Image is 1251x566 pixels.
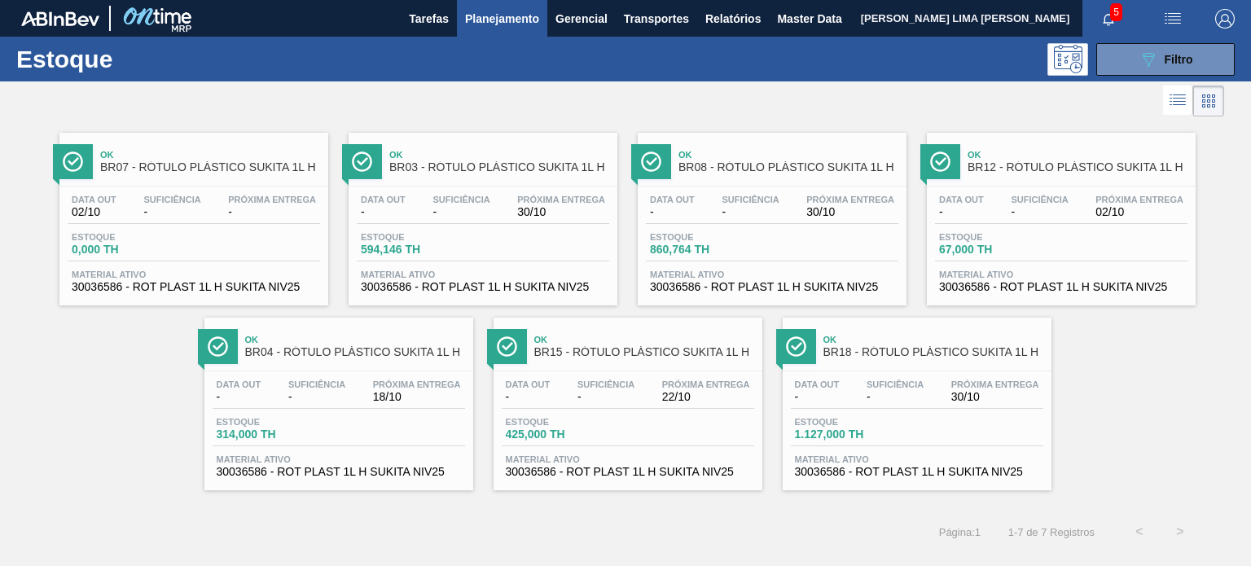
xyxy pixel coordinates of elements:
span: Estoque [939,232,1053,242]
img: Ícone [497,336,517,357]
span: Ok [678,150,898,160]
span: - [795,391,840,403]
span: Ok [534,335,754,344]
span: Estoque [72,232,186,242]
span: 30/10 [951,391,1039,403]
span: Suficiência [722,195,779,204]
a: ÍconeOkBR03 - RÓTULO PLÁSTICO SUKITA 1L HData out-Suficiência-Próxima Entrega30/10Estoque594,146 ... [336,121,625,305]
img: Ícone [641,151,661,172]
span: 67,000 TH [939,244,1053,256]
span: 30036586 - ROT PLAST 1L H SUKITA NIV25 [217,466,461,478]
span: Data out [650,195,695,204]
img: Ícone [63,151,83,172]
img: TNhmsLtSVTkK8tSr43FrP2fwEKptu5GPRR3wAAAABJRU5ErkJggg== [21,11,99,26]
span: Estoque [506,417,620,427]
span: 30/10 [806,206,894,218]
span: Suficiência [288,380,345,389]
span: - [1011,206,1068,218]
span: Próxima Entrega [1095,195,1183,204]
span: - [650,206,695,218]
span: BR12 - RÓTULO PLÁSTICO SUKITA 1L H [968,161,1187,173]
span: - [288,391,345,403]
button: > [1160,511,1201,552]
span: Página : 1 [939,526,981,538]
span: Material ativo [361,270,605,279]
span: Relatórios [705,9,761,29]
span: - [867,391,924,403]
span: - [143,206,200,218]
span: Suficiência [577,380,634,389]
span: Estoque [217,417,331,427]
span: Material ativo [795,454,1039,464]
span: Data out [506,380,551,389]
span: BR18 - RÓTULO PLÁSTICO SUKITA 1L H [823,346,1043,358]
span: BR03 - RÓTULO PLÁSTICO SUKITA 1L H [389,161,609,173]
span: Suficiência [143,195,200,204]
span: Próxima Entrega [662,380,750,389]
span: 594,146 TH [361,244,475,256]
img: Ícone [208,336,228,357]
span: - [939,206,984,218]
span: 30036586 - ROT PLAST 1L H SUKITA NIV25 [72,281,316,293]
div: Pogramando: nenhum usuário selecionado [1047,43,1088,76]
span: Próxima Entrega [951,380,1039,389]
span: 22/10 [662,391,750,403]
span: Estoque [361,232,475,242]
button: < [1119,511,1160,552]
a: ÍconeOkBR07 - RÓTULO PLÁSTICO SUKITA 1L HData out02/10Suficiência-Próxima Entrega-Estoque0,000 TH... [47,121,336,305]
span: - [722,206,779,218]
span: - [228,206,316,218]
span: 0,000 TH [72,244,186,256]
span: Ok [823,335,1043,344]
span: 30036586 - ROT PLAST 1L H SUKITA NIV25 [506,466,750,478]
span: - [217,391,261,403]
span: Suficiência [1011,195,1068,204]
span: 1.127,000 TH [795,428,909,441]
img: Ícone [352,151,372,172]
span: Ok [245,335,465,344]
span: Material ativo [650,270,894,279]
span: Próxima Entrega [228,195,316,204]
a: ÍconeOkBR12 - RÓTULO PLÁSTICO SUKITA 1L HData out-Suficiência-Próxima Entrega02/10Estoque67,000 T... [915,121,1204,305]
span: 860,764 TH [650,244,764,256]
span: 02/10 [72,206,116,218]
span: Material ativo [939,270,1183,279]
span: 30036586 - ROT PLAST 1L H SUKITA NIV25 [361,281,605,293]
span: BR15 - RÓTULO PLÁSTICO SUKITA 1L H [534,346,754,358]
span: Ok [389,150,609,160]
img: userActions [1163,9,1183,29]
button: Notificações [1082,7,1135,30]
span: 30036586 - ROT PLAST 1L H SUKITA NIV25 [650,281,894,293]
span: Transportes [624,9,689,29]
span: 30036586 - ROT PLAST 1L H SUKITA NIV25 [795,466,1039,478]
span: - [361,206,406,218]
span: Ok [968,150,1187,160]
span: 425,000 TH [506,428,620,441]
span: 5 [1110,3,1122,21]
span: BR07 - RÓTULO PLÁSTICO SUKITA 1L H [100,161,320,173]
span: BR08 - RÓTULO PLÁSTICO SUKITA 1L H [678,161,898,173]
span: - [506,391,551,403]
span: Data out [361,195,406,204]
span: 18/10 [373,391,461,403]
span: Data out [939,195,984,204]
span: BR04 - RÓTULO PLÁSTICO SUKITA 1L H [245,346,465,358]
span: Gerencial [555,9,608,29]
a: ÍconeOkBR04 - RÓTULO PLÁSTICO SUKITA 1L HData out-Suficiência-Próxima Entrega18/10Estoque314,000 ... [192,305,481,490]
span: Próxima Entrega [517,195,605,204]
h1: Estoque [16,50,250,68]
a: ÍconeOkBR08 - RÓTULO PLÁSTICO SUKITA 1L HData out-Suficiência-Próxima Entrega30/10Estoque860,764 ... [625,121,915,305]
a: ÍconeOkBR18 - RÓTULO PLÁSTICO SUKITA 1L HData out-Suficiência-Próxima Entrega30/10Estoque1.127,00... [770,305,1060,490]
a: ÍconeOkBR15 - RÓTULO PLÁSTICO SUKITA 1L HData out-Suficiência-Próxima Entrega22/10Estoque425,000 ... [481,305,770,490]
span: Tarefas [409,9,449,29]
img: Ícone [786,336,806,357]
span: Estoque [795,417,909,427]
span: Data out [217,380,261,389]
span: Próxima Entrega [806,195,894,204]
span: 1 - 7 de 7 Registros [1005,526,1095,538]
span: Filtro [1165,53,1193,66]
span: Suficiência [867,380,924,389]
span: - [432,206,489,218]
div: Visão em Cards [1193,86,1224,116]
span: 02/10 [1095,206,1183,218]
